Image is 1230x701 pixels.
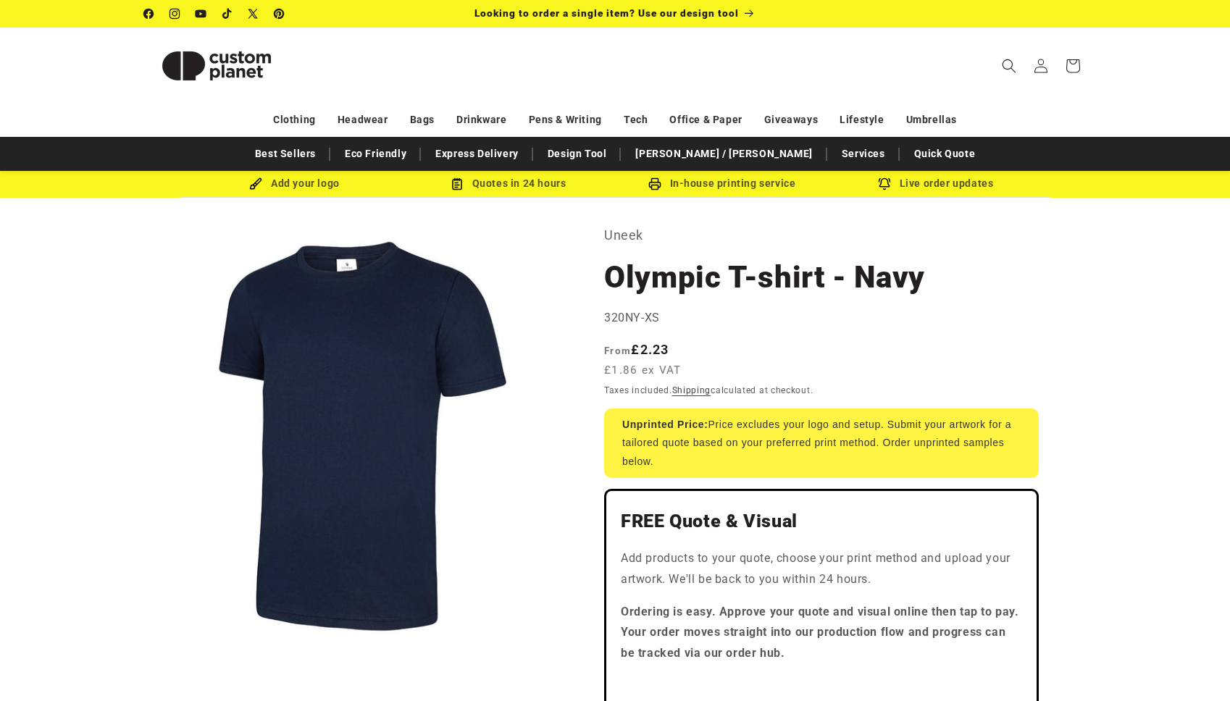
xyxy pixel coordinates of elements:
a: Giveaways [764,107,818,133]
img: Brush Icon [249,177,262,190]
div: Live order updates [829,175,1042,193]
a: Best Sellers [248,141,323,167]
a: Services [834,141,892,167]
a: Eco Friendly [338,141,414,167]
a: Bags [410,107,435,133]
strong: Ordering is easy. Approve your quote and visual online then tap to pay. Your order moves straight... [621,605,1019,660]
img: Order updates [878,177,891,190]
a: Lifestyle [840,107,884,133]
a: Drinkware [456,107,506,133]
iframe: Customer reviews powered by Trustpilot [621,676,1022,690]
a: Tech [624,107,648,133]
a: Shipping [672,385,711,395]
div: Add your logo [188,175,401,193]
media-gallery: Gallery Viewer [144,224,568,647]
span: From [604,345,631,356]
img: Custom Planet [144,33,289,98]
a: Clothing [273,107,316,133]
h1: Olympic T-shirt - Navy [604,258,1039,297]
strong: Unprinted Price: [622,419,708,430]
p: Uneek [604,224,1039,247]
a: Custom Planet [139,28,295,104]
a: Office & Paper [669,107,742,133]
strong: £2.23 [604,342,669,357]
div: Taxes included. calculated at checkout. [604,383,1039,398]
span: Looking to order a single item? Use our design tool [474,7,739,19]
p: Add products to your quote, choose your print method and upload your artwork. We'll be back to yo... [621,548,1022,590]
div: Price excludes your logo and setup. Submit your artwork for a tailored quote based on your prefer... [604,408,1039,478]
img: In-house printing [648,177,661,190]
div: Quotes in 24 hours [401,175,615,193]
span: £1.86 ex VAT [604,362,682,379]
span: 320NY-XS [604,311,660,324]
a: Umbrellas [906,107,957,133]
div: In-house printing service [615,175,829,193]
summary: Search [993,50,1025,82]
a: Pens & Writing [529,107,602,133]
a: [PERSON_NAME] / [PERSON_NAME] [628,141,819,167]
a: Design Tool [540,141,614,167]
img: Order Updates Icon [451,177,464,190]
a: Headwear [338,107,388,133]
h2: FREE Quote & Visual [621,510,1022,533]
a: Quick Quote [907,141,983,167]
a: Express Delivery [428,141,526,167]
